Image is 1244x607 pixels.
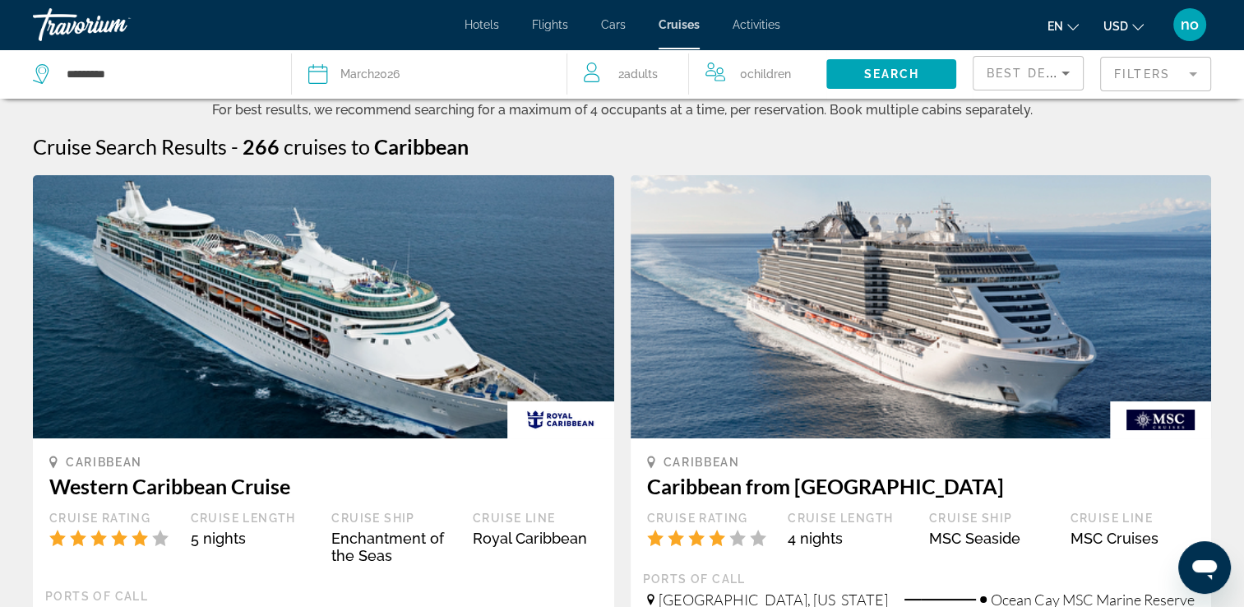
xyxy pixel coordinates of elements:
[1047,14,1079,38] button: Change language
[567,49,826,99] button: Travelers: 2 adults, 0 children
[826,59,956,89] button: Search
[618,63,658,86] span: 2
[191,530,316,547] div: 5 nights
[647,474,1195,498] h3: Caribbean from [GEOGRAPHIC_DATA]
[49,511,174,526] div: Cruise Rating
[1070,530,1195,547] div: MSC Cruises
[1070,511,1195,526] div: Cruise Line
[231,134,238,159] span: -
[49,474,598,498] h3: Western Caribbean Cruise
[473,511,598,526] div: Cruise Line
[66,456,142,469] span: Caribbean
[647,511,772,526] div: Cruise Rating
[987,67,1072,80] span: Best Deals
[643,572,1200,586] div: Ports of call
[33,3,197,46] a: Travorium
[987,63,1070,83] mat-select: Sort by
[532,18,568,31] a: Flights
[340,63,400,86] div: 2026
[331,511,456,526] div: Cruise Ship
[465,18,499,31] a: Hotels
[788,511,913,526] div: Cruise Length
[1100,56,1211,92] button: Filter
[507,401,614,438] img: rci_new_resized.gif
[733,18,780,31] a: Activities
[1103,14,1144,38] button: Change currency
[624,67,658,81] span: Adults
[33,175,614,438] img: 1595237642.png
[747,67,791,81] span: Children
[1168,7,1211,42] button: User Menu
[340,67,374,81] span: March
[331,530,456,564] div: Enchantment of the Seas
[243,134,280,159] span: 266
[929,530,1054,547] div: MSC Seaside
[788,530,913,547] div: 4 nights
[191,511,316,526] div: Cruise Length
[863,67,919,81] span: Search
[659,18,700,31] a: Cruises
[740,63,791,86] span: 0
[1047,20,1063,33] span: en
[601,18,626,31] a: Cars
[631,175,1212,438] img: 1595507284.jpg
[1103,20,1128,33] span: USD
[45,589,602,604] div: Ports of call
[664,456,740,469] span: Caribbean
[929,511,1054,526] div: Cruise Ship
[308,49,550,99] button: March2026
[1110,401,1211,438] img: msccruise.gif
[473,530,598,547] div: Royal Caribbean
[374,134,469,159] span: Caribbean
[33,134,227,159] h1: Cruise Search Results
[1181,16,1199,33] span: no
[1178,541,1231,594] iframe: Button to launch messaging window
[284,134,370,159] span: cruises to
